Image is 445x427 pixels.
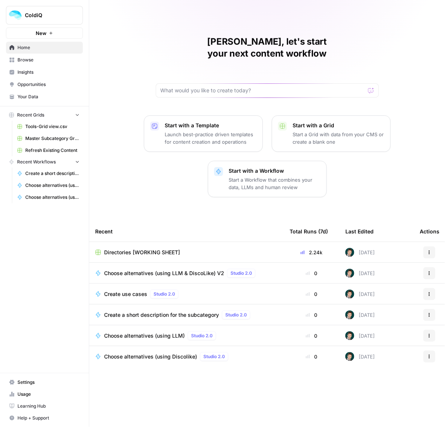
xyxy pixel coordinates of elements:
[36,29,46,37] span: New
[293,122,384,129] p: Start with a Grid
[17,403,80,410] span: Learning Hub
[156,36,379,60] h1: [PERSON_NAME], let's start your next content workflow
[25,123,80,130] span: Tools-Grid view.csv
[9,9,22,22] img: ColdiQ Logo
[95,269,278,278] a: Choose alternatives (using LLM & DiscoLike) V2Studio 2.0
[154,291,175,297] span: Studio 2.0
[6,91,83,103] a: Your Data
[345,269,354,278] img: 992gdyty1pe6t0j61jgrcag3mgyd
[6,66,83,78] a: Insights
[17,112,44,118] span: Recent Grids
[165,131,257,146] p: Launch best-practice driven templates for content creation and operations
[14,168,83,179] a: Create a short description
[290,353,333,360] div: 0
[25,12,70,19] span: ColdiQ
[25,135,80,142] span: Master Subcategory Grid View (1).csv
[6,28,83,39] button: New
[14,133,83,144] a: Master Subcategory Grid View (1).csv
[6,79,83,90] a: Opportunities
[17,93,80,100] span: Your Data
[345,352,354,361] img: 992gdyty1pe6t0j61jgrcag3mgyd
[290,249,333,256] div: 2.24k
[95,221,278,242] div: Recent
[25,194,80,201] span: Choose alternatives (using Discolike)
[230,270,252,277] span: Studio 2.0
[95,331,278,340] a: Choose alternatives (using LLM)Studio 2.0
[290,290,333,298] div: 0
[203,353,225,360] span: Studio 2.0
[17,57,80,63] span: Browse
[17,391,80,398] span: Usage
[345,290,354,299] img: 992gdyty1pe6t0j61jgrcag3mgyd
[104,270,224,277] span: Choose alternatives (using LLM & DiscoLike) V2
[95,249,278,256] a: Directories [WORKING SHEET]
[208,161,327,197] button: Start with a WorkflowStart a Workflow that combines your data, LLMs and human review
[6,6,83,25] button: Workspace: ColdiQ
[6,412,83,424] button: Help + Support
[290,332,333,340] div: 0
[95,352,278,361] a: Choose alternatives (using Discolike)Studio 2.0
[6,376,83,388] a: Settings
[14,191,83,203] a: Choose alternatives (using Discolike)
[6,109,83,121] button: Recent Grids
[229,167,320,175] p: Start with a Workflow
[6,400,83,412] a: Learning Hub
[17,44,80,51] span: Home
[17,415,80,421] span: Help + Support
[191,332,213,339] span: Studio 2.0
[293,131,384,146] p: Start a Grid with data from your CMS or create a blank one
[165,122,257,129] p: Start with a Template
[345,221,374,242] div: Last Edited
[104,332,185,340] span: Choose alternatives (using LLM)
[420,221,439,242] div: Actions
[6,156,83,168] button: Recent Workflows
[345,310,354,319] img: 992gdyty1pe6t0j61jgrcag3mgyd
[272,115,391,152] button: Start with a GridStart a Grid with data from your CMS or create a blank one
[345,310,375,319] div: [DATE]
[14,121,83,133] a: Tools-Grid view.csv
[25,170,80,177] span: Create a short description
[345,248,354,257] img: 992gdyty1pe6t0j61jgrcag3mgyd
[6,42,83,54] a: Home
[161,87,365,94] input: What would you like to create today?
[17,69,80,76] span: Insights
[25,147,80,154] span: Refresh Existing Content
[345,331,354,340] img: 992gdyty1pe6t0j61jgrcag3mgyd
[25,182,80,189] span: Choose alternatives (using LLM & DiscoLike) V2
[6,54,83,66] a: Browse
[104,290,147,298] span: Create use cases
[345,269,375,278] div: [DATE]
[104,311,219,319] span: Create a short description for the subcategory
[144,115,263,152] button: Start with a TemplateLaunch best-practice driven templates for content creation and operations
[95,290,278,299] a: Create use casesStudio 2.0
[14,144,83,156] a: Refresh Existing Content
[290,311,333,319] div: 0
[345,352,375,361] div: [DATE]
[17,379,80,386] span: Settings
[225,312,247,318] span: Studio 2.0
[104,353,197,360] span: Choose alternatives (using Discolike)
[345,331,375,340] div: [DATE]
[17,159,56,165] span: Recent Workflows
[104,249,180,256] span: Directories [WORKING SHEET]
[290,270,333,277] div: 0
[345,290,375,299] div: [DATE]
[6,388,83,400] a: Usage
[14,179,83,191] a: Choose alternatives (using LLM & DiscoLike) V2
[95,310,278,319] a: Create a short description for the subcategoryStudio 2.0
[17,81,80,88] span: Opportunities
[345,248,375,257] div: [DATE]
[229,176,320,191] p: Start a Workflow that combines your data, LLMs and human review
[290,221,328,242] div: Total Runs (7d)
